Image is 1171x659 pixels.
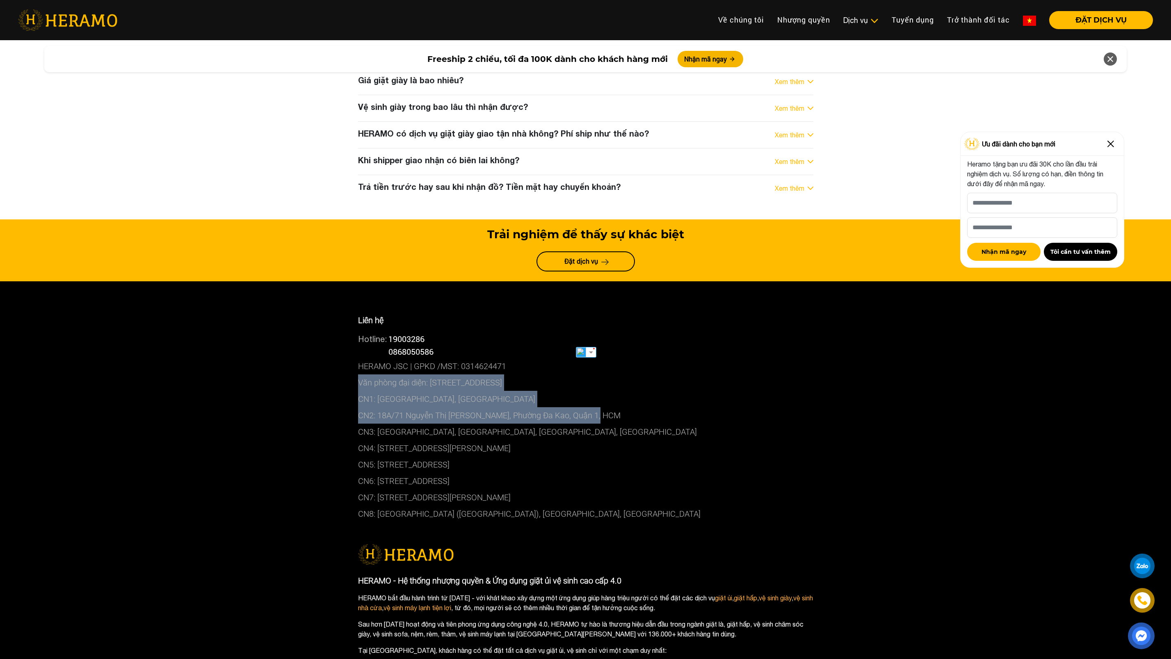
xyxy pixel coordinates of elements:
h3: Trải nghiệm để thấy sự khác biệt [358,228,813,242]
img: vn-flag.png [1023,16,1036,26]
a: ĐẶT DỊCH VỤ [1043,16,1153,24]
p: CN7: [STREET_ADDRESS][PERSON_NAME] [358,489,813,506]
img: arrow-next [601,259,609,265]
a: Xem thêm [775,183,804,193]
button: Tôi cần tư vấn thêm [1044,243,1117,261]
p: CN8: [GEOGRAPHIC_DATA] ([GEOGRAPHIC_DATA]), [GEOGRAPHIC_DATA], [GEOGRAPHIC_DATA] [358,506,813,522]
a: phone-icon [1130,588,1154,612]
a: Xem thêm [775,130,804,140]
span: Hotline: [358,334,387,344]
img: arrow_down.svg [808,160,813,163]
p: CN1: [GEOGRAPHIC_DATA], [GEOGRAPHIC_DATA] [358,391,813,407]
a: vệ sinh giày [759,594,792,602]
a: Tuyển dụng [885,11,940,29]
img: heramo-logo.png [18,9,117,31]
img: logo [358,544,454,565]
a: vệ sinh máy lạnh tiện lợi [383,604,451,611]
a: Về chúng tôi [712,11,771,29]
img: Close [1104,137,1117,150]
p: Liên hệ [358,314,813,326]
h3: Vệ sinh giày trong bao lâu thì nhận được? [358,102,528,112]
img: phone-icon [1136,594,1148,607]
a: 19003286 [388,333,425,344]
a: Nhượng quyền [771,11,837,29]
button: Nhận mã ngay [967,243,1041,261]
p: Sau hơn [DATE] hoạt động và tiên phong ứng dụng công nghệ 4.0, HERAMO tự hào là thương hiệu dẫn đ... [358,619,813,639]
img: subToggleIcon [870,17,879,25]
p: HERAMO - Hệ thống nhượng quyền & Ứng dụng giặt ủi vệ sinh cao cấp 4.0 [358,575,813,587]
span: Ưu đãi dành cho bạn mới [982,139,1055,149]
h3: Khi shipper giao nhận có biên lai không? [358,155,519,165]
p: HERAMO bắt đầu hành trình từ [DATE] - với khát khao xây dựng một ứng dụng giúp hàng triệu người c... [358,593,813,613]
span: 0868050586 [388,346,434,357]
img: arrow_down.svg [808,80,813,83]
h3: HERAMO có dịch vụ giặt giày giao tận nhà không? Phí ship như thế nào? [358,128,649,138]
h3: Giá giặt giày là bao nhiêu? [358,75,463,85]
button: ĐẶT DỊCH VỤ [1049,11,1153,29]
p: CN4: [STREET_ADDRESS][PERSON_NAME] [358,440,813,456]
h3: Trả tiền trước hay sau khi nhận đồ? Tiền mặt hay chuyển khoản? [358,182,621,192]
a: giặt ủi [715,594,732,602]
p: Tại [GEOGRAPHIC_DATA], khách hàng có thể đặt tất cả dịch vụ giặt ủi, vệ sinh chỉ với một chạm duy... [358,645,813,655]
a: Xem thêm [775,77,804,87]
p: CN5: [STREET_ADDRESS] [358,456,813,473]
a: Trở thành đối tác [940,11,1016,29]
a: Xem thêm [775,103,804,113]
p: CN3: [GEOGRAPHIC_DATA], [GEOGRAPHIC_DATA], [GEOGRAPHIC_DATA], [GEOGRAPHIC_DATA] [358,424,813,440]
img: arrow_down.svg [808,187,813,190]
a: Xem thêm [775,157,804,166]
span: Freeship 2 chiều, tối đa 100K dành cho khách hàng mới [427,53,668,65]
p: Heramo tặng bạn ưu đãi 30K cho lần đầu trải nghiệm dịch vụ. Số lượng có hạn, điền thông tin dưới ... [967,159,1117,189]
img: Logo [964,138,980,150]
button: Nhận mã ngay [678,51,743,67]
a: Đặt dịch vụ [536,251,635,271]
img: arrow_down.svg [808,107,813,110]
p: CN6: [STREET_ADDRESS] [358,473,813,489]
p: Văn phòng đại diện: [STREET_ADDRESS] [358,374,813,391]
p: HERAMO JSC | GPKD /MST: 0314624471 [358,358,813,374]
img: arrow_down.svg [808,133,813,137]
a: giặt hấp [734,594,757,602]
div: Dịch vụ [843,15,879,26]
p: CN2: 18A/71 Nguyễn Thị [PERSON_NAME], Phường Đa Kao, Quận 1, HCM [358,407,813,424]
